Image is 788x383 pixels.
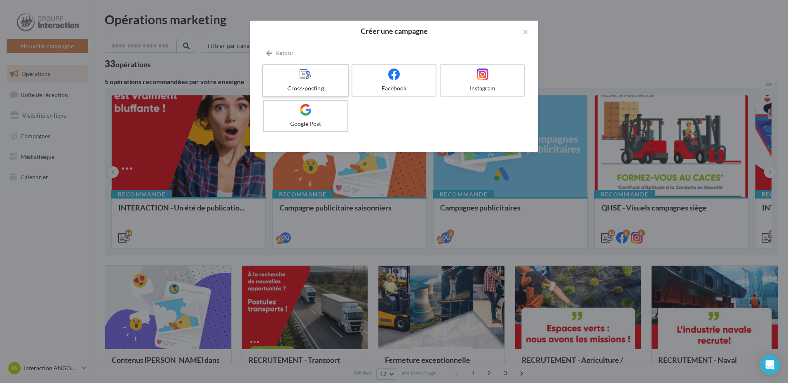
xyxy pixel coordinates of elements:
button: Retour [263,48,297,58]
div: Cross-posting [266,84,345,92]
div: Google Post [267,120,344,128]
h2: Créer une campagne [263,27,525,35]
div: Facebook [356,84,433,92]
div: Open Intercom Messenger [760,355,780,375]
div: Instagram [444,84,521,92]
